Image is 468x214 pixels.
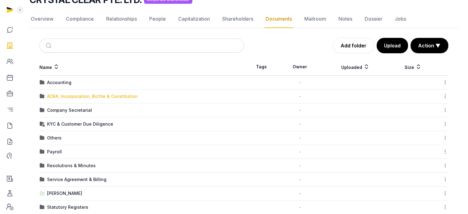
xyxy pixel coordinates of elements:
[40,177,45,182] img: folder.svg
[47,107,92,113] div: Company Secretarial
[47,121,113,127] div: KYC & Customer Due Diligence
[30,10,458,28] nav: Tabs
[40,122,45,127] img: folder-locked-icon.svg
[363,10,384,28] a: Dossier
[47,190,82,196] div: [PERSON_NAME]
[411,38,448,53] button: Action ▼
[279,131,321,145] td: -
[377,38,408,53] button: Upload
[264,10,293,28] a: Documents
[30,10,55,28] a: Overview
[279,90,321,103] td: -
[40,149,45,154] img: folder.svg
[279,117,321,131] td: -
[40,205,45,210] img: folder.svg
[221,10,254,28] a: Shareholders
[303,10,327,28] a: Mailroom
[40,80,45,85] img: folder.svg
[40,191,45,196] img: folder-upload.svg
[148,10,167,28] a: People
[244,58,279,76] th: Tags
[40,94,45,99] img: folder.svg
[105,10,138,28] a: Relationships
[39,58,244,76] th: Name
[390,58,436,76] th: Size
[47,135,62,141] div: Others
[47,93,138,99] div: ACRA, Incorporation, Bizfile & Constitution
[47,149,62,155] div: Payroll
[40,135,45,140] img: folder.svg
[40,108,45,113] img: folder.svg
[279,145,321,159] td: -
[321,58,390,76] th: Uploaded
[279,159,321,173] td: -
[47,79,71,86] div: Accounting
[333,38,374,53] a: Add folder
[279,76,321,90] td: -
[394,10,407,28] a: Jobs
[279,58,321,76] th: Owner
[47,163,96,169] div: Resolutions & Minutes
[47,176,106,183] div: Service Agreement & Billing
[40,163,45,168] img: folder.svg
[65,10,95,28] a: Compliance
[279,187,321,200] td: -
[47,204,88,210] div: Statutory Registers
[279,173,321,187] td: -
[337,10,354,28] a: Notes
[42,39,57,52] button: Submit
[279,103,321,117] td: -
[177,10,211,28] a: Capitalization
